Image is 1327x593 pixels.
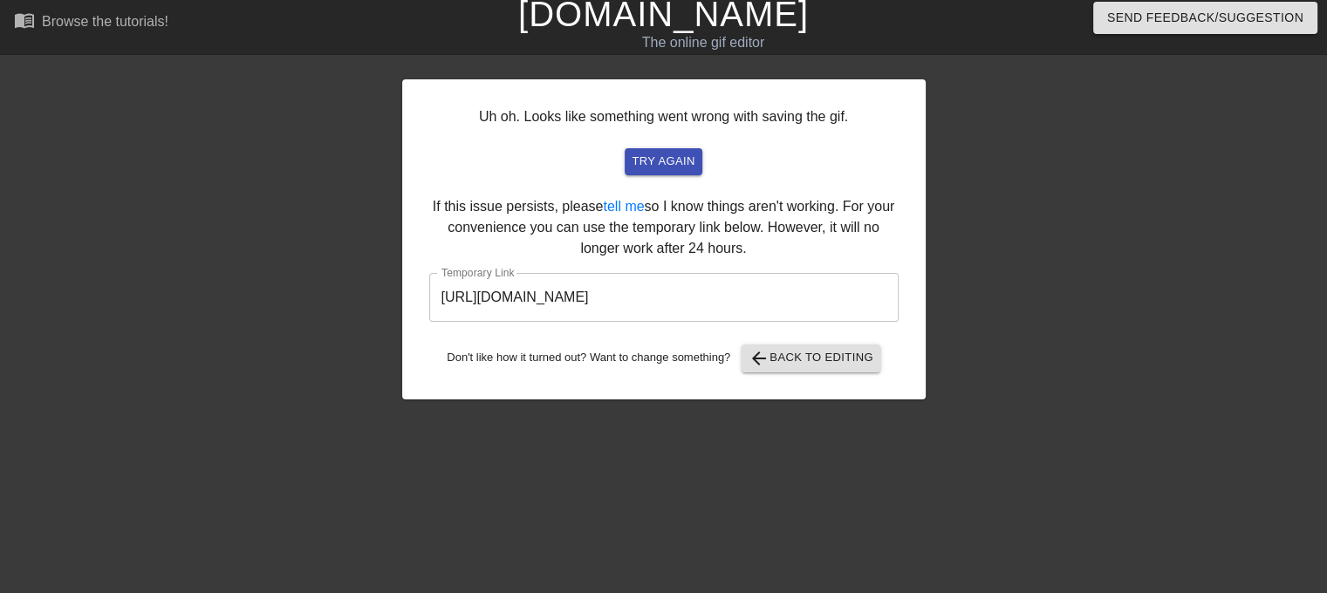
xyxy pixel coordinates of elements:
[625,148,701,175] button: try again
[1107,7,1303,29] span: Send Feedback/Suggestion
[14,10,168,37] a: Browse the tutorials!
[632,152,694,172] span: try again
[451,32,955,53] div: The online gif editor
[42,14,168,29] div: Browse the tutorials!
[749,348,770,369] span: arrow_back
[429,273,899,322] input: bare
[402,79,926,399] div: Uh oh. Looks like something went wrong with saving the gif. If this issue persists, please so I k...
[603,199,644,214] a: tell me
[749,348,873,369] span: Back to Editing
[1093,2,1317,34] button: Send Feedback/Suggestion
[14,10,35,31] span: menu_book
[429,344,899,372] div: Don't like how it turned out? Want to change something?
[742,344,880,372] button: Back to Editing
